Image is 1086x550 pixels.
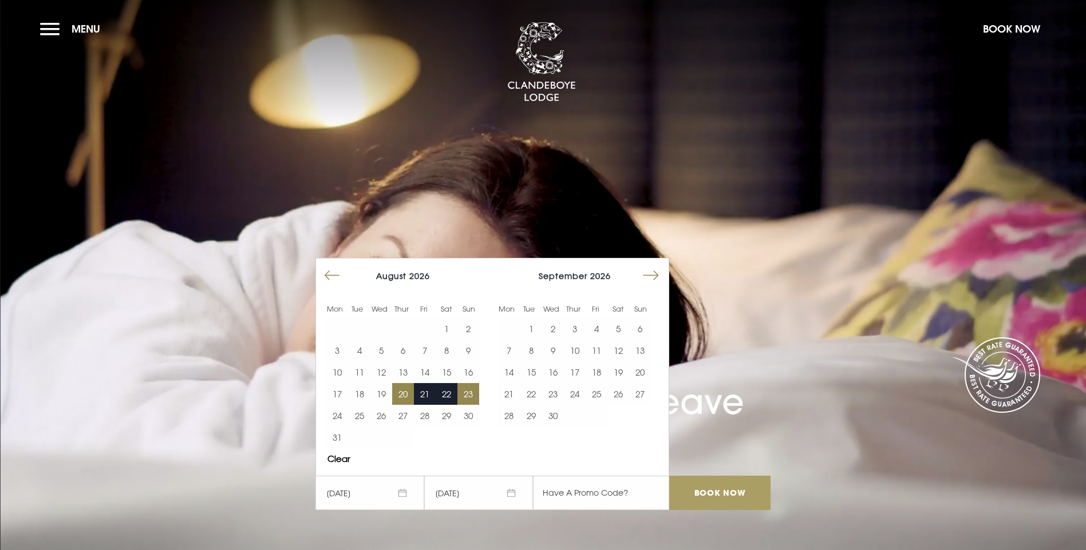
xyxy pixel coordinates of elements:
button: Clear [327,455,350,463]
button: 23 [542,383,564,405]
span: [DATE] [315,476,424,510]
td: Choose Sunday, August 16, 2026 as your start date. [457,361,479,383]
td: Choose Sunday, August 9, 2026 as your start date. [457,340,479,361]
button: Book Now [977,17,1046,41]
td: Choose Tuesday, August 11, 2026 as your start date. [348,361,370,383]
span: [DATE] [424,476,533,510]
td: Choose Thursday, September 24, 2026 as your start date. [564,383,586,405]
td: Choose Friday, September 18, 2026 as your start date. [586,361,607,383]
td: Choose Friday, August 21, 2026 as your start date. [414,383,436,405]
td: Choose Friday, August 7, 2026 as your start date. [414,340,436,361]
button: 1 [436,318,457,340]
img: Clandeboye Lodge [507,22,576,102]
input: Book Now [669,476,770,510]
button: 14 [414,361,436,383]
button: 11 [586,340,607,361]
button: 17 [326,383,348,405]
td: Choose Monday, August 24, 2026 as your start date. [326,405,348,427]
td: Choose Saturday, August 15, 2026 as your start date. [436,361,457,383]
td: Choose Thursday, September 10, 2026 as your start date. [564,340,586,361]
td: Choose Monday, August 17, 2026 as your start date. [326,383,348,405]
td: Choose Tuesday, September 1, 2026 as your start date. [520,318,542,340]
td: Choose Saturday, August 8, 2026 as your start date. [436,340,457,361]
button: 10 [326,361,348,383]
td: Choose Wednesday, August 5, 2026 as your start date. [370,340,392,361]
button: 4 [348,340,370,361]
td: Choose Saturday, September 12, 2026 as your start date. [607,340,629,361]
button: 21 [414,383,436,405]
button: 25 [586,383,607,405]
td: Choose Saturday, August 1, 2026 as your start date. [436,318,457,340]
button: 2 [457,318,479,340]
button: 10 [564,340,586,361]
button: 20 [392,383,414,405]
button: 29 [520,405,542,427]
td: Choose Sunday, August 2, 2026 as your start date. [457,318,479,340]
td: Choose Sunday, August 30, 2026 as your start date. [457,405,479,427]
button: 1 [520,318,542,340]
td: Choose Monday, September 14, 2026 as your start date. [498,361,520,383]
td: Choose Sunday, September 20, 2026 as your start date. [629,361,651,383]
td: Choose Tuesday, August 25, 2026 as your start date. [348,405,370,427]
button: Move backward to switch to the previous month. [321,265,343,286]
span: 2026 [409,271,430,281]
td: Choose Wednesday, September 9, 2026 as your start date. [542,340,564,361]
td: Selected. Thursday, August 20, 2026 [392,383,414,405]
button: 12 [607,340,629,361]
td: Choose Friday, August 14, 2026 as your start date. [414,361,436,383]
td: Choose Tuesday, August 18, 2026 as your start date. [348,383,370,405]
td: Choose Monday, September 21, 2026 as your start date. [498,383,520,405]
td: Selected. Sunday, August 23, 2026 [457,383,479,405]
button: 9 [542,340,564,361]
button: 3 [326,340,348,361]
input: Have A Promo Code? [533,476,669,510]
button: 16 [457,361,479,383]
button: 20 [629,361,651,383]
td: Choose Tuesday, September 15, 2026 as your start date. [520,361,542,383]
td: Choose Thursday, August 6, 2026 as your start date. [392,340,414,361]
button: 12 [370,361,392,383]
td: Choose Wednesday, September 23, 2026 as your start date. [542,383,564,405]
td: Choose Monday, August 3, 2026 as your start date. [326,340,348,361]
td: Choose Sunday, September 6, 2026 as your start date. [629,318,651,340]
td: Choose Sunday, September 13, 2026 as your start date. [629,340,651,361]
button: 8 [520,340,542,361]
td: Choose Friday, September 25, 2026 as your start date. [586,383,607,405]
button: 13 [629,340,651,361]
button: Menu [40,17,106,41]
td: Choose Friday, September 11, 2026 as your start date. [586,340,607,361]
td: Choose Thursday, September 3, 2026 as your start date. [564,318,586,340]
button: 7 [498,340,520,361]
button: 28 [498,405,520,427]
td: Choose Monday, August 31, 2026 as your start date. [326,427,348,448]
button: 5 [370,340,392,361]
td: Choose Wednesday, August 26, 2026 as your start date. [370,405,392,427]
button: 8 [436,340,457,361]
td: Choose Wednesday, September 30, 2026 as your start date. [542,405,564,427]
td: Choose Wednesday, September 16, 2026 as your start date. [542,361,564,383]
button: 6 [629,318,651,340]
td: Choose Tuesday, September 22, 2026 as your start date. [520,383,542,405]
button: 9 [457,340,479,361]
button: 24 [326,405,348,427]
span: August [376,271,406,281]
button: 22 [436,383,457,405]
button: 2 [542,318,564,340]
button: 21 [498,383,520,405]
button: 26 [607,383,629,405]
button: 30 [457,405,479,427]
span: 2026 [590,271,611,281]
button: 28 [414,405,436,427]
td: Choose Tuesday, September 8, 2026 as your start date. [520,340,542,361]
td: Choose Tuesday, September 29, 2026 as your start date. [520,405,542,427]
button: Move forward to switch to the next month. [640,265,662,286]
td: Choose Saturday, September 26, 2026 as your start date. [607,383,629,405]
button: 23 [457,383,479,405]
td: Choose Monday, August 10, 2026 as your start date. [326,361,348,383]
td: Choose Monday, September 7, 2026 as your start date. [498,340,520,361]
td: Choose Friday, August 28, 2026 as your start date. [414,405,436,427]
button: 19 [370,383,392,405]
button: 31 [326,427,348,448]
button: 16 [542,361,564,383]
td: Choose Thursday, August 27, 2026 as your start date. [392,405,414,427]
